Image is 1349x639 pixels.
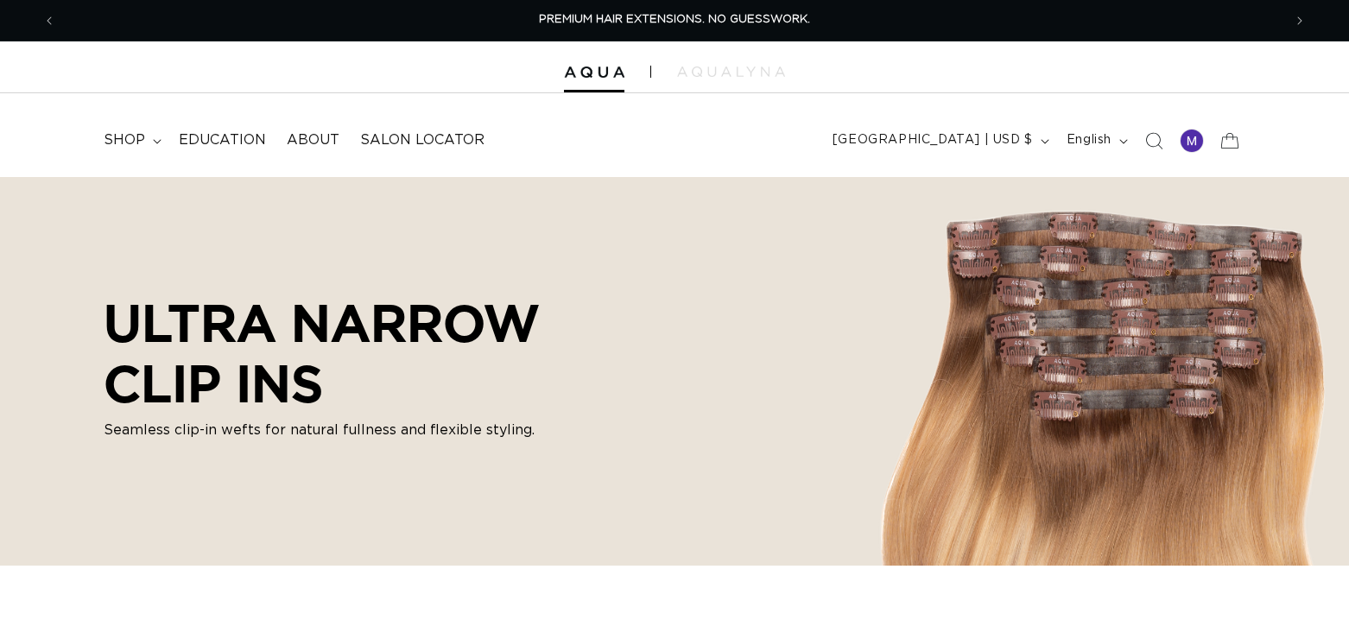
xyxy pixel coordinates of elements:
[168,121,276,160] a: Education
[833,131,1033,149] span: [GEOGRAPHIC_DATA] | USD $
[1056,124,1135,157] button: English
[1281,4,1319,37] button: Next announcement
[564,66,624,79] img: Aqua Hair Extensions
[677,66,785,77] img: aqualyna.com
[179,131,266,149] span: Education
[276,121,350,160] a: About
[360,131,484,149] span: Salon Locator
[104,421,665,441] p: Seamless clip-in wefts for natural fullness and flexible styling.
[104,131,145,149] span: shop
[287,131,339,149] span: About
[822,124,1056,157] button: [GEOGRAPHIC_DATA] | USD $
[30,4,68,37] button: Previous announcement
[104,293,665,413] h2: ULTRA NARROW CLIP INS
[1135,122,1173,160] summary: Search
[93,121,168,160] summary: shop
[1067,131,1111,149] span: English
[539,14,810,25] span: PREMIUM HAIR EXTENSIONS. NO GUESSWORK.
[350,121,495,160] a: Salon Locator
